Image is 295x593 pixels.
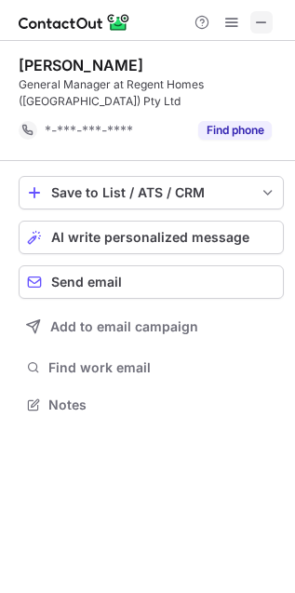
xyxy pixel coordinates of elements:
button: save-profile-one-click [19,176,284,209]
img: ContactOut v5.3.10 [19,11,130,34]
button: Find work email [19,355,284,381]
button: Reveal Button [198,121,272,140]
button: Add to email campaign [19,310,284,344]
div: Save to List / ATS / CRM [51,185,251,200]
button: Notes [19,392,284,418]
span: Find work email [48,359,276,376]
div: General Manager at Regent Homes ([GEOGRAPHIC_DATA]) Pty Ltd [19,76,284,110]
button: Send email [19,265,284,299]
span: Add to email campaign [50,319,198,334]
span: AI write personalized message [51,230,249,245]
span: Send email [51,275,122,290]
button: AI write personalized message [19,221,284,254]
span: Notes [48,397,276,413]
div: [PERSON_NAME] [19,56,143,74]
